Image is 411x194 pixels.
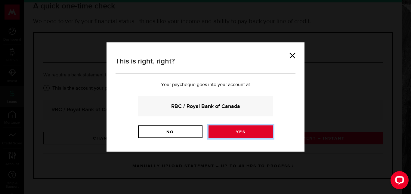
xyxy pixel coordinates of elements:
[116,82,295,87] p: Your paycheque goes into your account at
[209,125,273,138] a: Yes
[146,102,265,110] strong: RBC / Royal Bank of Canada
[386,169,411,194] iframe: LiveChat chat widget
[138,125,202,138] a: No
[116,56,295,73] h3: This is right, right?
